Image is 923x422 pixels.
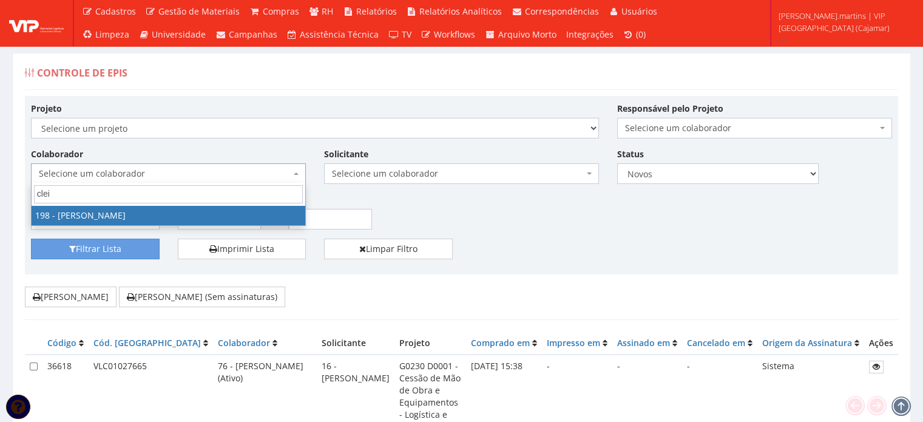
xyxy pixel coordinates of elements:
[471,337,530,349] a: Comprado em
[95,5,136,17] span: Cadastros
[31,163,306,184] span: Selecione um colaborador
[561,23,618,46] a: Integrações
[402,29,411,40] span: TV
[636,29,646,40] span: (0)
[625,122,877,134] span: Selecione um colaborador
[384,23,416,46] a: TV
[498,29,556,40] span: Arquivo Morto
[617,337,670,349] a: Assinado em
[322,5,333,17] span: RH
[419,5,502,17] span: Relatórios Analíticos
[547,337,600,349] a: Impresso em
[39,168,291,180] span: Selecione um colaborador
[300,29,379,40] span: Assistência Técnica
[621,5,657,17] span: Usuários
[32,206,305,225] li: 198 - [PERSON_NAME]
[480,23,561,46] a: Arquivo Morto
[416,23,481,46] a: Workflows
[356,5,397,17] span: Relatórios
[9,14,64,32] img: logo
[399,337,430,349] span: Projeto
[322,337,366,349] span: Solicitante
[779,10,907,34] span: [PERSON_NAME].martins | VIP [GEOGRAPHIC_DATA] (Cajamar)
[566,29,614,40] span: Integrações
[687,337,745,349] a: Cancelado em
[324,148,368,160] label: Solicitante
[617,103,723,115] label: Responsável pelo Projeto
[77,23,134,46] a: Limpeza
[95,29,129,40] span: Limpeza
[263,5,299,17] span: Compras
[332,168,584,180] span: Selecione um colaborador
[178,239,306,259] a: Imprimir Lista
[134,23,211,46] a: Universidade
[864,332,898,355] th: Ações
[324,239,453,259] a: Limpar Filtro
[37,66,127,80] span: Controle de EPIs
[31,103,62,115] label: Projeto
[618,23,651,46] a: (0)
[47,337,76,349] a: Código
[229,29,277,40] span: Campanhas
[434,29,475,40] span: Workflows
[93,337,201,349] a: Cód. [GEOGRAPHIC_DATA]
[152,29,206,40] span: Universidade
[31,148,83,160] label: Colaborador
[25,287,117,307] button: [PERSON_NAME]
[762,337,852,349] a: Origem da Assinatura
[525,5,599,17] span: Correspondências
[218,337,270,349] a: Colaborador
[158,5,240,17] span: Gestão de Materiais
[282,23,384,46] a: Assistência Técnica
[617,148,644,160] label: Status
[617,118,892,138] span: Selecione um colaborador
[211,23,282,46] a: Campanhas
[324,163,599,184] span: Selecione um colaborador
[31,239,160,259] button: Filtrar Lista
[119,287,285,307] button: [PERSON_NAME] (Sem assinaturas)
